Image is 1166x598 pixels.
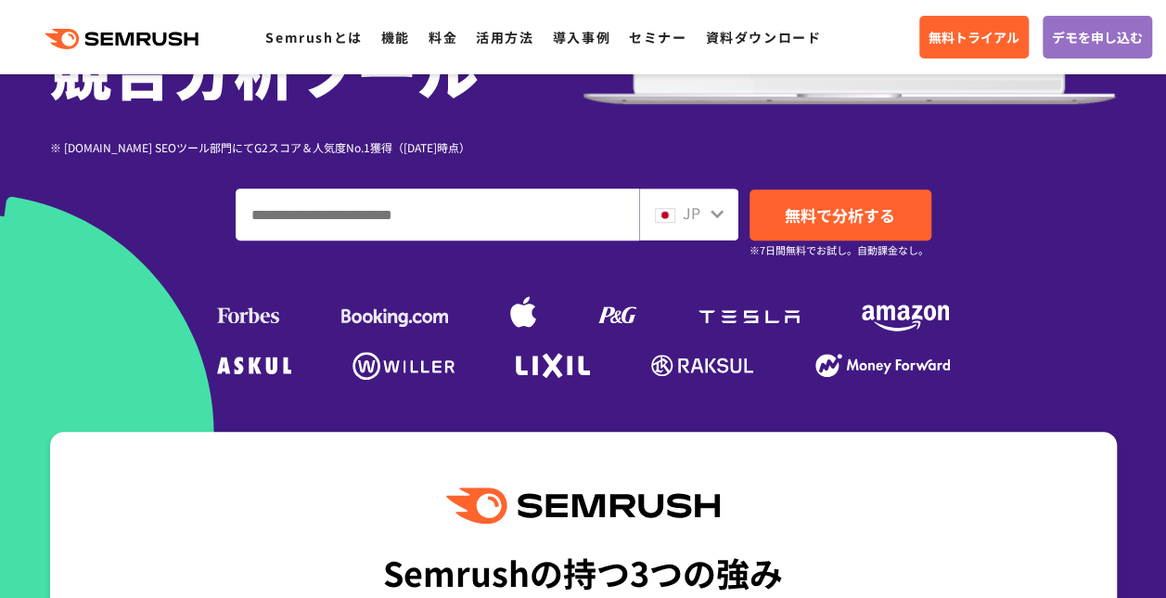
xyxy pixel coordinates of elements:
[629,28,686,46] a: セミナー
[1043,16,1152,58] a: デモを申し込む
[785,203,895,227] span: 無料で分析する
[429,28,457,46] a: 料金
[476,28,533,46] a: 活用方法
[265,28,362,46] a: Semrushとは
[750,241,929,259] small: ※7日間無料でお試し。自動課金なし。
[1052,27,1143,47] span: デモを申し込む
[50,138,583,156] div: ※ [DOMAIN_NAME] SEOツール部門にてG2スコア＆人気度No.1獲得（[DATE]時点）
[683,201,700,224] span: JP
[750,189,931,240] a: 無料で分析する
[237,189,638,240] input: ドメイン、キーワードまたはURLを入力してください
[929,27,1019,47] span: 無料トライアル
[446,487,719,524] img: Semrush
[553,28,610,46] a: 導入事例
[919,16,1029,58] a: 無料トライアル
[705,28,821,46] a: 資料ダウンロード
[381,28,410,46] a: 機能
